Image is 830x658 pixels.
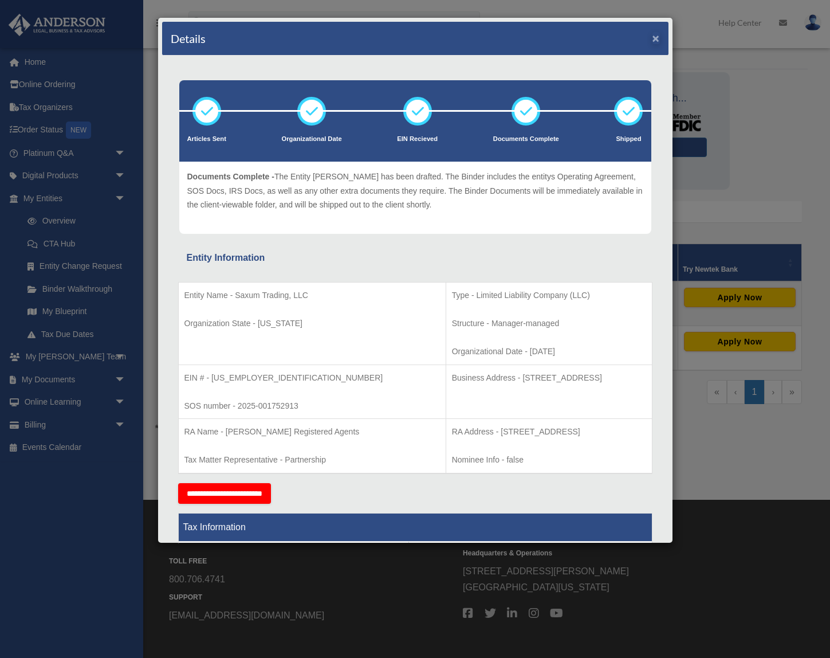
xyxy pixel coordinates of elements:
[614,134,643,145] p: Shipped
[452,453,646,467] p: Nominee Info - false
[452,316,646,331] p: Structure - Manager-managed
[652,32,660,44] button: ×
[184,316,440,331] p: Organization State - [US_STATE]
[184,425,440,439] p: RA Name - [PERSON_NAME] Registered Agents
[184,399,440,413] p: SOS number - 2025-001752913
[184,371,440,385] p: EIN # - [US_EMPLOYER_IDENTIFICATION_NUMBER]
[178,541,409,626] td: Tax Period Type - Calendar Year
[178,513,652,541] th: Tax Information
[187,250,644,266] div: Entity Information
[184,453,440,467] p: Tax Matter Representative - Partnership
[452,288,646,303] p: Type - Limited Liability Company (LLC)
[187,172,274,181] span: Documents Complete -
[171,30,206,46] h4: Details
[187,134,226,145] p: Articles Sent
[493,134,559,145] p: Documents Complete
[452,344,646,359] p: Organizational Date - [DATE]
[282,134,342,145] p: Organizational Date
[397,134,438,145] p: EIN Recieved
[452,371,646,385] p: Business Address - [STREET_ADDRESS]
[452,425,646,439] p: RA Address - [STREET_ADDRESS]
[187,170,643,212] p: The Entity [PERSON_NAME] has been drafted. The Binder includes the entitys Operating Agreement, S...
[184,288,440,303] p: Entity Name - Saxum Trading, LLC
